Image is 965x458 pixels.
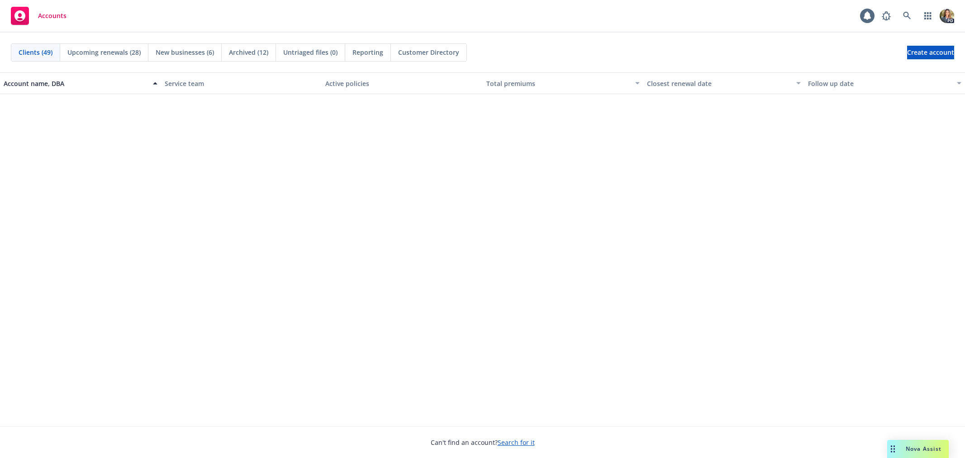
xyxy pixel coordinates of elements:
a: Create account [907,46,954,59]
span: Accounts [38,12,67,19]
span: Upcoming renewals (28) [67,48,141,57]
img: photo [940,9,954,23]
span: New businesses (6) [156,48,214,57]
a: Report a Bug [877,7,895,25]
div: Follow up date [808,79,952,88]
button: Service team [161,72,322,94]
div: Total premiums [486,79,630,88]
span: Customer Directory [398,48,459,57]
div: Drag to move [887,440,898,458]
span: Untriaged files (0) [283,48,338,57]
div: Active policies [325,79,479,88]
button: Active policies [322,72,483,94]
div: Closest renewal date [647,79,791,88]
button: Closest renewal date [643,72,804,94]
a: Search for it [498,438,535,447]
span: Reporting [352,48,383,57]
button: Total premiums [483,72,644,94]
div: Service team [165,79,318,88]
span: Nova Assist [906,445,941,453]
span: Can't find an account? [431,438,535,447]
a: Accounts [7,3,70,29]
span: Archived (12) [229,48,268,57]
a: Switch app [919,7,937,25]
button: Nova Assist [887,440,949,458]
span: Create account [907,44,954,61]
span: Clients (49) [19,48,52,57]
a: Search [898,7,916,25]
div: Account name, DBA [4,79,147,88]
